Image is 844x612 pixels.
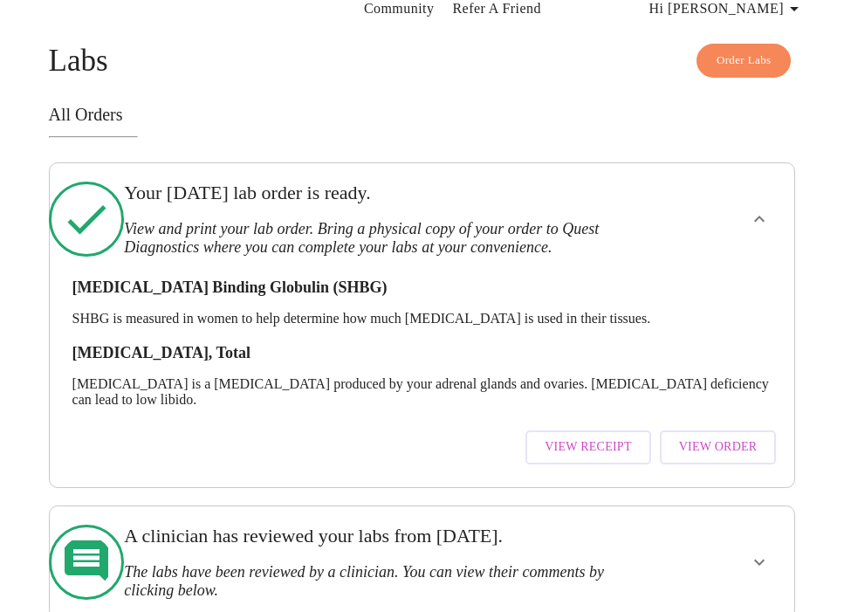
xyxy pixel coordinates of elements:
h3: View and print your lab order. Bring a physical copy of your order to Quest Diagnostics where you... [124,220,644,257]
p: SHBG is measured in women to help determine how much [MEDICAL_DATA] is used in their tissues. [72,311,772,327]
h4: Labs [49,44,796,79]
a: View Order [655,422,781,473]
h3: The labs have been reviewed by a clinician. You can view their comments by clicking below. [124,563,644,600]
span: View Receipt [545,437,632,458]
button: show more [738,198,780,240]
button: View Order [660,430,777,464]
h3: [MEDICAL_DATA], Total [72,344,772,362]
span: Order Labs [717,51,772,71]
h3: A clinician has reviewed your labs from [DATE]. [124,525,644,547]
button: View Receipt [525,430,651,464]
button: show more [738,541,780,583]
h3: [MEDICAL_DATA] Binding Globulin (SHBG) [72,278,772,297]
p: [MEDICAL_DATA] is a [MEDICAL_DATA] produced by your adrenal glands and ovaries. [MEDICAL_DATA] de... [72,376,772,408]
h3: All Orders [49,105,796,125]
h3: Your [DATE] lab order is ready. [124,182,644,204]
button: Order Labs [696,44,792,78]
span: View Order [679,437,758,458]
a: View Receipt [521,422,655,473]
